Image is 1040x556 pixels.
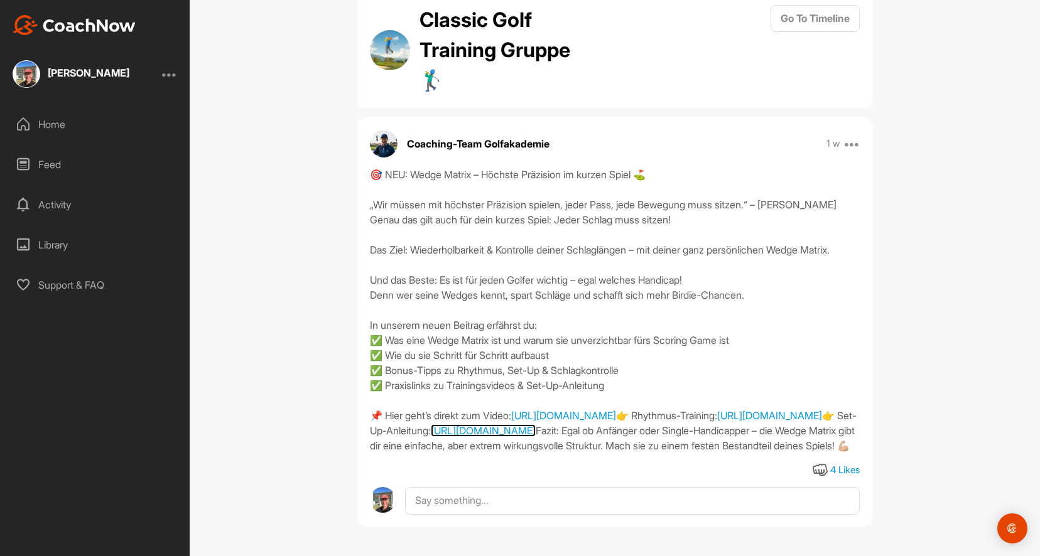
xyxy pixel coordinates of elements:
div: Feed [7,149,184,180]
img: square_69d90ef5d548a5eba8a1d5aa39d8f72a.jpg [13,60,40,88]
div: Library [7,229,184,260]
button: Go To Timeline [771,5,860,32]
div: Home [7,109,184,140]
a: [URL][DOMAIN_NAME] [717,409,822,422]
p: Coaching-Team Golfakademie [407,136,550,151]
div: 4 Likes [830,463,860,478]
img: avatar [370,487,396,513]
h2: Classic Golf Training Gruppe 🏌️‍♂️ [420,5,589,95]
div: [PERSON_NAME] [48,68,129,78]
div: Open Intercom Messenger [997,513,1027,543]
div: Activity [7,189,184,220]
img: avatar [370,30,410,70]
p: 1 w [826,137,840,150]
a: [URL][DOMAIN_NAME] [511,409,616,422]
img: avatar [370,130,398,158]
a: [URL][DOMAIN_NAME] [431,424,536,437]
div: 🎯 NEU: Wedge Matrix – Höchste Präzision im kurzen Spiel ⛳️ „Wir müssen mit höchster Präzision spi... [370,167,860,453]
a: Go To Timeline [771,5,860,95]
div: Support & FAQ [7,269,184,301]
img: CoachNow [13,15,136,35]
